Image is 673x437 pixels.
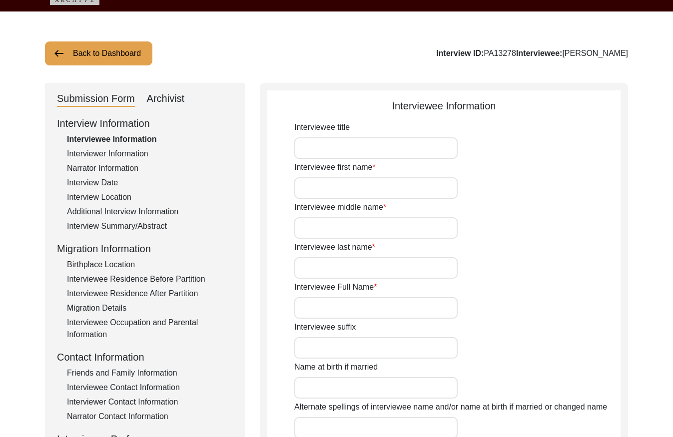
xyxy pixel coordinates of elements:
div: Interviewee Information [267,98,621,113]
div: Interviewee Contact Information [67,382,233,394]
div: Friends and Family Information [67,367,233,379]
label: Interviewee last name [294,241,375,253]
label: Interviewee title [294,121,350,133]
div: Additional Interview Information [67,206,233,218]
div: Narrator Contact Information [67,411,233,423]
div: Interview Summary/Abstract [67,220,233,232]
div: Interviewer Contact Information [67,396,233,408]
div: Submission Form [57,91,135,107]
div: Interviewer Information [67,148,233,160]
label: Interviewee middle name [294,201,386,213]
div: PA13278 [PERSON_NAME] [436,47,628,59]
div: Birthplace Location [67,259,233,271]
div: Contact Information [57,350,233,365]
div: Archivist [147,91,185,107]
label: Interviewee suffix [294,321,356,333]
div: Interviewee Residence Before Partition [67,273,233,285]
div: Migration Details [67,302,233,314]
button: Back to Dashboard [45,41,152,65]
b: Interviewee: [516,49,562,57]
img: arrow-left.png [53,47,65,59]
div: Migration Information [57,241,233,256]
label: Interviewee Full Name [294,281,377,293]
label: Interviewee first name [294,161,376,173]
div: Interviewee Residence After Partition [67,288,233,300]
label: Name at birth if married [294,361,378,373]
div: Interviewee Occupation and Parental Information [67,317,233,341]
div: Interviewee Information [67,133,233,145]
b: Interview ID: [436,49,484,57]
label: Alternate spellings of interviewee name and/or name at birth if married or changed name [294,401,607,413]
div: Interview Information [57,116,233,131]
div: Interview Date [67,177,233,189]
div: Interview Location [67,191,233,203]
div: Narrator Information [67,162,233,174]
